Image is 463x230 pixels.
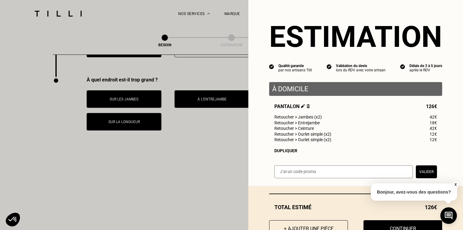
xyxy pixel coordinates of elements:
[274,120,320,125] span: Retoucher > Entrejambe
[269,204,442,210] div: Total estimé
[425,204,437,210] span: 126€
[269,64,274,69] img: icon list info
[430,137,437,142] span: 12€
[272,85,439,93] p: À domicile
[426,104,437,109] span: 126€
[274,132,331,137] span: Retoucher > Ourlet simple (x2)
[430,126,437,131] span: 42€
[430,115,437,119] span: 42€
[400,64,405,69] img: icon list info
[430,132,437,137] span: 12€
[416,165,437,178] button: Valider
[274,165,413,178] input: J‘ai un code promo
[327,64,332,69] img: icon list info
[301,104,305,108] img: Éditer
[430,120,437,125] span: 18€
[452,181,458,188] button: X
[274,126,314,131] span: Retoucher > Ceinture
[274,148,437,153] div: Dupliquer
[274,115,322,119] span: Retoucher > Jambes (x2)
[371,183,457,201] p: Bonjour, avez-vous des questions?
[274,137,331,142] span: Retoucher > Ourlet simple (x2)
[409,68,442,72] div: après le RDV
[278,68,312,72] div: par nos artisans Tilli
[409,64,442,68] div: Délais de 3 à 5 jours
[307,104,310,108] img: Supprimer
[278,64,312,68] div: Qualité garantie
[274,104,310,109] span: Pantalon
[336,68,386,72] div: lors du RDV avec votre artisan
[269,20,442,54] section: Estimation
[336,64,386,68] div: Validation du devis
